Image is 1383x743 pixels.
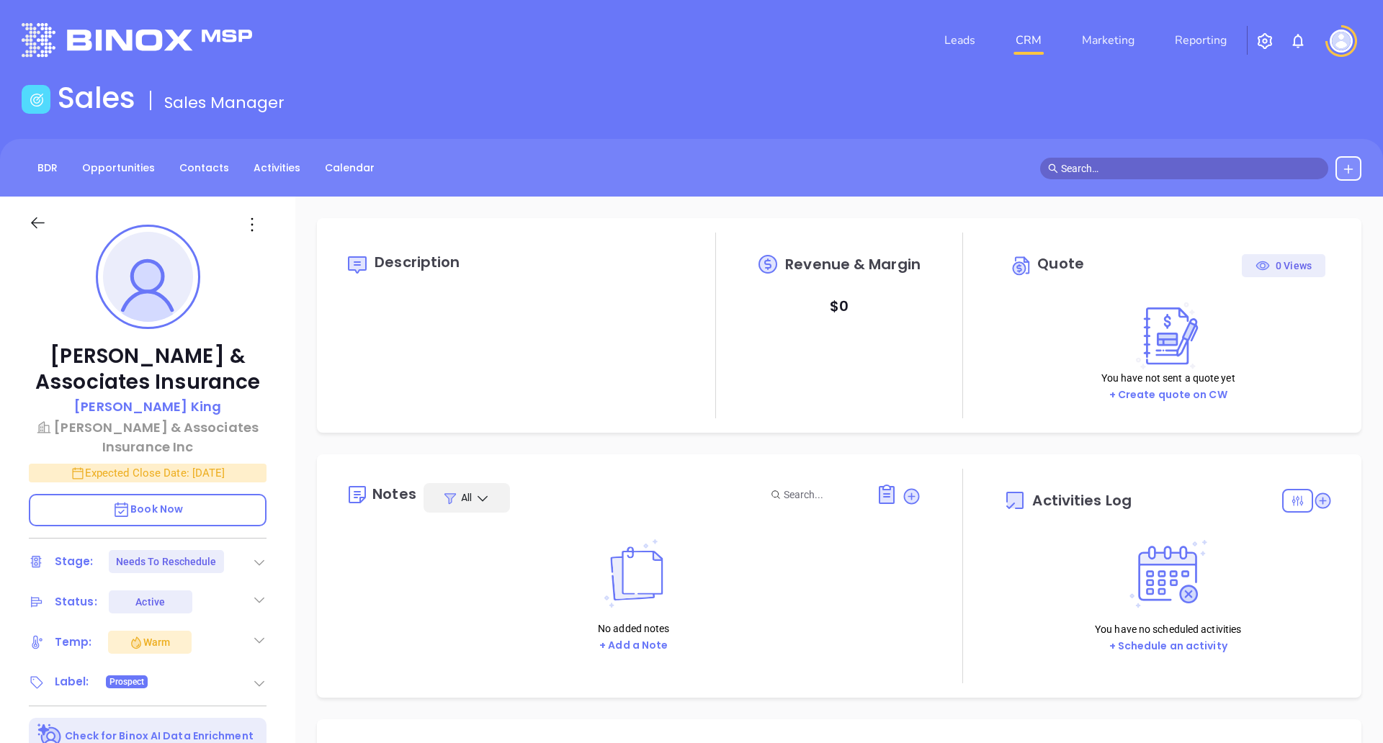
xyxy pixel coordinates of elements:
[116,550,217,573] div: Needs To Reschedule
[1289,32,1307,50] img: iconNotification
[1010,26,1047,55] a: CRM
[129,634,170,651] div: Warm
[1011,254,1034,277] img: Circle dollar
[171,156,238,180] a: Contacts
[1129,540,1207,608] img: Activities
[73,156,164,180] a: Opportunities
[103,232,193,322] img: profile-user
[58,81,135,115] h1: Sales
[55,671,89,693] div: Label:
[785,257,921,271] span: Revenue & Margin
[109,674,145,690] span: Prospect
[595,539,673,608] img: Notes
[1256,32,1274,50] img: iconSetting
[112,502,183,516] span: Book Now
[1109,387,1227,402] a: + Create quote on CW
[375,252,460,272] span: Description
[29,156,66,180] a: BDR
[29,343,267,395] p: [PERSON_NAME] & Associates Insurance
[1105,638,1232,654] button: + Schedule an activity
[55,631,92,653] div: Temp:
[1129,302,1207,370] img: Create on CWSell
[1169,26,1232,55] a: Reporting
[135,590,165,613] div: Active
[1095,621,1241,637] p: You have no scheduled activities
[1061,161,1320,176] input: Search…
[595,621,672,636] p: No added notes
[939,26,981,55] a: Leads
[29,464,267,482] p: Expected Close Date: [DATE]
[784,487,860,503] input: Search...
[595,637,672,654] button: + Add a Note
[1032,493,1131,508] span: Activities Log
[1101,370,1235,386] p: You have not sent a quote yet
[74,397,221,418] a: [PERSON_NAME] King
[74,397,221,416] p: [PERSON_NAME] King
[245,156,309,180] a: Activities
[461,490,472,505] span: All
[1256,254,1312,277] div: 0 Views
[1048,163,1058,174] span: search
[1076,26,1140,55] a: Marketing
[55,591,97,613] div: Status:
[22,23,252,57] img: logo
[316,156,383,180] a: Calendar
[830,293,849,319] p: $ 0
[372,487,416,501] div: Notes
[1105,387,1232,403] button: + Create quote on CW
[164,91,285,114] span: Sales Manager
[1037,253,1084,274] span: Quote
[29,418,267,456] a: [PERSON_NAME] & Associates Insurance Inc
[55,551,94,572] div: Stage:
[1330,30,1353,53] img: user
